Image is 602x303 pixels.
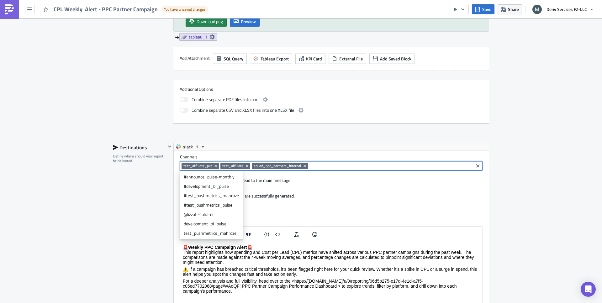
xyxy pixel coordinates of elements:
[174,143,208,151] button: slack_1
[224,55,243,62] span: SQL Query
[329,54,366,64] button: External File
[291,230,302,239] button: Clear formatting
[581,282,596,297] div: Open Intercom Messenger
[547,6,587,13] span: Deriv Services FZ-LLC
[113,143,166,152] div: Destinations
[306,55,322,62] span: KPI Card
[241,18,256,25] span: Preview
[213,54,247,64] button: SQL Query
[472,4,494,14] button: Save
[113,154,166,163] div: Define where should your report be delivered.
[183,163,212,168] span: test_affiliate_pvt
[192,193,295,199] div: Send only if all attachments are successfully generated.
[230,16,260,27] button: Preview
[272,230,283,239] button: Insert code block
[184,202,239,208] div: #test_pushmetrics_pulse
[189,34,208,40] span: tableau_1
[186,16,227,27] a: Download png
[261,55,289,62] span: Tableau Export
[184,211,239,218] div: @izzati-suhardi
[192,96,258,103] span: Combine separate PDF files into one
[164,7,206,12] span: You have unsaved changes
[184,193,239,199] div: #test_pushmetrics_mahroze
[482,6,491,13] span: Save
[245,163,250,169] button: Remove Tag
[529,3,597,16] button: Deriv Services FZ-LLC
[184,183,239,189] div: #development_bi_pulse
[369,54,415,64] button: Add Saved Block
[197,18,223,25] span: Download png
[339,55,363,62] span: External File
[380,55,411,62] span: Add Saved Block
[498,4,522,14] button: Share
[180,207,483,212] label: Message
[532,4,542,15] img: Avatar
[250,54,292,64] button: Tableau Export
[222,163,243,168] span: test_affiliate
[180,54,210,63] label: Add Attachment
[180,154,483,160] label: Channels
[254,163,301,168] span: squad_ppc_partners_internal
[54,6,158,13] span: CPL Weekly Alert - PPC Partner Campaign
[192,106,294,114] span: Combine separate CSV and XLSX files into one XLSX file
[295,54,325,64] button: KPI Card
[302,163,308,169] button: Remove Tag
[261,230,272,239] button: Insert code line
[213,163,219,169] button: Remove Tag
[474,162,482,170] button: Clear selected items
[184,230,239,236] div: test_pushmetrics_mahroze
[166,143,173,150] button: Hide content
[183,143,198,151] span: slack_1
[243,230,254,239] button: Blockquote
[184,221,239,227] div: development_bi_pulse
[4,4,14,14] img: PushMetrics
[180,171,243,239] ul: selectable options
[184,174,239,180] div: #announce_pulse-monthly
[180,86,483,92] label: Additional Options
[309,230,320,239] button: Emojis
[179,33,217,41] a: tableau_1
[508,6,519,13] span: Share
